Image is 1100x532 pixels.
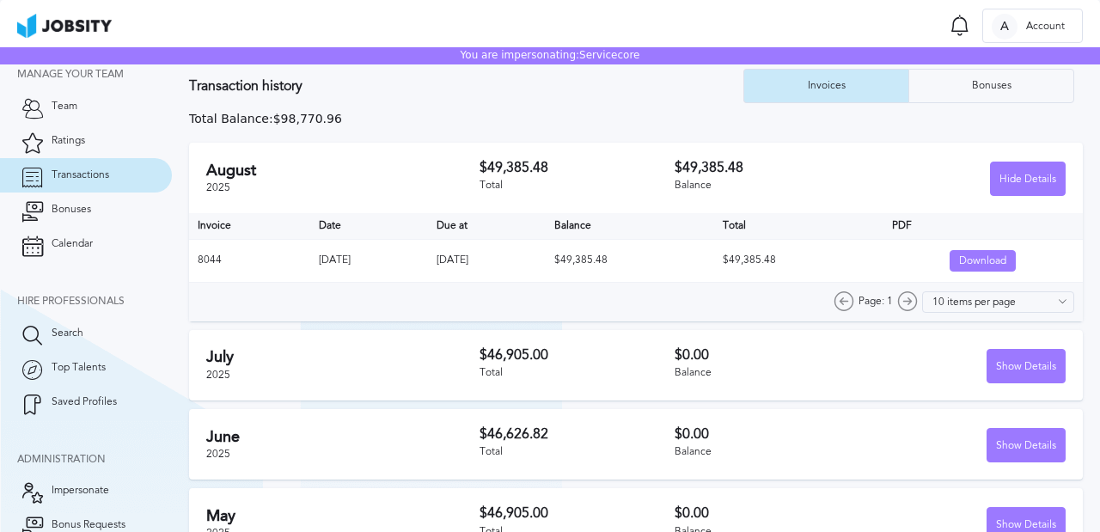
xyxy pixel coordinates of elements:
[480,180,675,192] div: Total
[714,239,883,282] td: $49,385.48
[206,348,480,366] h2: July
[743,69,908,103] button: Invoices
[675,367,871,379] div: Balance
[675,180,871,192] div: Balance
[987,429,1065,463] div: Show Details
[546,213,714,239] th: Balance
[52,519,125,531] span: Bonus Requests
[52,101,77,113] span: Team
[428,239,546,282] td: [DATE]
[992,14,1017,40] div: A
[799,80,854,92] div: Invoices
[480,505,675,521] h3: $46,905.00
[908,69,1074,103] button: Bonuses
[310,213,428,239] th: Date
[189,112,1083,125] div: Total Balance: $98,770.96
[859,296,893,308] span: Page: 1
[52,204,91,216] span: Bonuses
[990,162,1066,196] button: Hide Details
[189,78,743,94] h3: Transaction history
[480,446,675,458] div: Total
[1017,21,1073,33] span: Account
[17,296,172,308] div: Hire Professionals
[675,446,871,458] div: Balance
[52,238,93,250] span: Calendar
[675,426,871,442] h3: $0.00
[714,213,883,239] th: Total
[987,349,1066,383] button: Show Details
[987,428,1066,462] button: Show Details
[675,160,871,175] h3: $49,385.48
[206,448,230,460] span: 2025
[189,213,310,239] th: Invoice
[206,162,480,180] h2: August
[52,135,85,147] span: Ratings
[52,169,109,181] span: Transactions
[987,350,1065,384] div: Show Details
[206,369,230,381] span: 2025
[17,69,172,81] div: Manage your team
[991,162,1065,197] div: Hide Details
[52,396,117,408] span: Saved Profiles
[480,367,675,379] div: Total
[206,428,480,446] h2: June
[982,9,1083,43] button: AAccount
[206,507,480,525] h2: May
[52,327,83,339] span: Search
[675,505,871,521] h3: $0.00
[189,239,310,282] td: 8044
[310,239,428,282] td: [DATE]
[17,454,172,466] div: Administration
[675,347,871,363] h3: $0.00
[950,251,1015,272] div: Download
[546,239,714,282] td: $49,385.48
[428,213,546,239] th: Due at
[480,347,675,363] h3: $46,905.00
[950,250,1016,272] button: Download
[480,426,675,442] h3: $46,626.82
[52,362,106,374] span: Top Talents
[206,181,230,193] span: 2025
[17,14,112,38] img: ab4bad089aa723f57921c736e9817d99.png
[883,213,1084,239] th: PDF
[480,160,675,175] h3: $49,385.48
[963,80,1020,92] div: Bonuses
[52,485,109,497] span: Impersonate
